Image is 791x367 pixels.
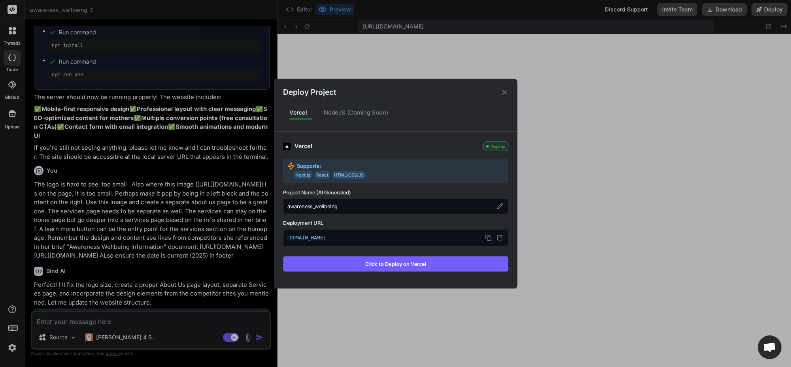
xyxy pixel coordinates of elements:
[758,335,782,359] div: Open chat
[293,171,312,179] span: Next.js
[483,233,493,243] button: Copy URL
[283,256,508,271] button: Click to Deploy on Vercel
[283,104,313,121] div: Vercel
[283,219,508,226] label: Deployment URL
[495,233,505,243] button: Open in new tab
[287,233,505,243] p: [DOMAIN_NAME]
[283,198,508,214] div: awareness_wellbeing
[296,162,321,169] strong: Supports:
[483,141,508,151] div: Deploy
[495,201,504,210] button: Edit project name
[314,171,330,179] span: React
[283,188,508,196] label: Project Name (AI Generated)
[332,171,366,179] span: HTML/CSS/JS
[317,104,395,121] div: NodeJS (Coming Soon)
[283,87,336,98] h2: Deploy Project
[295,142,480,151] div: Vercel
[283,142,291,150] img: logo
